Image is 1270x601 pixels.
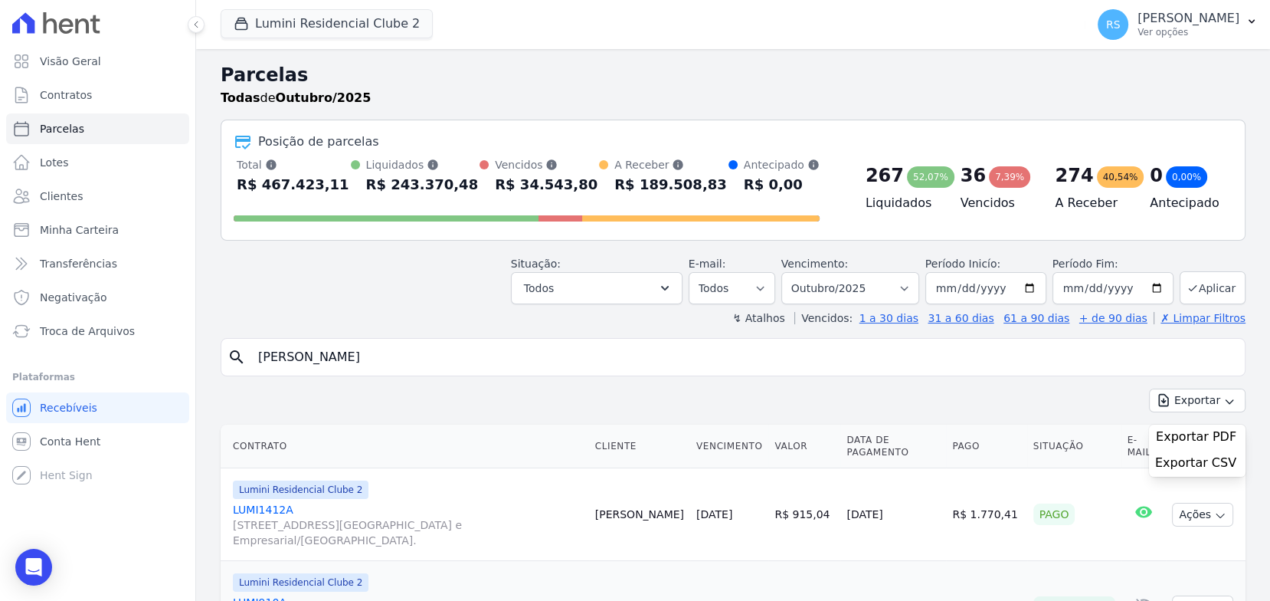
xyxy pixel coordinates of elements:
label: Vencidos: [794,312,853,324]
div: 36 [961,163,986,188]
a: Transferências [6,248,189,279]
a: LUMI1412A[STREET_ADDRESS][GEOGRAPHIC_DATA] e Empresarial/[GEOGRAPHIC_DATA]. [233,502,583,548]
span: Troca de Arquivos [40,323,135,339]
th: Contrato [221,425,589,468]
h4: A Receber [1055,194,1125,212]
div: 52,07% [907,166,954,188]
button: Todos [511,272,682,304]
p: Ver opções [1137,26,1239,38]
strong: Todas [221,90,260,105]
a: 61 a 90 dias [1003,312,1069,324]
label: Período Fim: [1052,256,1173,272]
span: Minha Carteira [40,222,119,238]
div: Total [237,157,349,172]
div: Plataformas [12,368,183,386]
input: Buscar por nome do lote ou do cliente [249,342,1239,373]
a: Visão Geral [6,46,189,77]
div: R$ 243.370,48 [366,172,479,197]
a: Contratos [6,80,189,110]
div: 40,54% [1097,166,1144,188]
button: Exportar [1149,389,1245,412]
a: ✗ Limpar Filtros [1154,312,1245,324]
span: Visão Geral [40,54,101,69]
a: Negativação [6,282,189,313]
div: A Receber [614,157,727,172]
button: Ações [1172,503,1233,527]
td: R$ 1.770,41 [946,468,1026,561]
span: Todos [524,279,554,297]
label: Vencimento: [781,258,848,270]
div: Pago [1033,504,1075,525]
a: Recebíveis [6,392,189,423]
div: Open Intercom Messenger [15,549,52,586]
span: Exportar PDF [1156,429,1236,445]
label: Situação: [511,258,561,270]
div: Vencidos [495,157,597,172]
p: de [221,89,371,107]
div: R$ 467.423,11 [237,172,349,197]
button: Aplicar [1180,271,1245,304]
span: Transferências [40,256,117,271]
a: Exportar CSV [1155,455,1239,474]
h4: Vencidos [961,194,1031,212]
th: Vencimento [690,425,768,468]
p: [PERSON_NAME] [1137,11,1239,26]
strong: Outubro/2025 [276,90,372,105]
td: [PERSON_NAME] [589,468,690,561]
th: Valor [768,425,840,468]
h4: Antecipado [1150,194,1220,212]
span: Clientes [40,189,83,204]
th: E-mail [1121,425,1167,468]
span: Exportar CSV [1155,455,1236,471]
h2: Parcelas [221,61,1245,89]
div: R$ 189.508,83 [614,172,727,197]
th: Situação [1027,425,1121,468]
div: Liquidados [366,157,479,172]
th: Cliente [589,425,690,468]
i: search [227,348,246,366]
td: R$ 915,04 [768,468,840,561]
label: Período Inicío: [925,258,1000,270]
a: Troca de Arquivos [6,316,189,346]
div: 7,39% [989,166,1030,188]
div: Antecipado [744,157,820,172]
a: Parcelas [6,113,189,144]
a: Conta Hent [6,426,189,457]
span: Parcelas [40,121,84,136]
button: Lumini Residencial Clube 2 [221,9,433,38]
a: Clientes [6,181,189,212]
span: Lumini Residencial Clube 2 [233,481,368,499]
button: RS [PERSON_NAME] Ver opções [1085,3,1270,46]
span: Recebíveis [40,400,97,415]
h4: Liquidados [866,194,936,212]
span: Conta Hent [40,434,100,449]
div: 0,00% [1166,166,1207,188]
a: + de 90 dias [1079,312,1147,324]
label: E-mail: [689,258,726,270]
th: Pago [946,425,1026,468]
div: 267 [866,163,904,188]
div: 0 [1150,163,1163,188]
div: Posição de parcelas [258,133,379,151]
td: [DATE] [840,468,946,561]
th: Data de Pagamento [840,425,946,468]
a: 1 a 30 dias [859,312,918,324]
span: Lumini Residencial Clube 2 [233,573,368,592]
label: ↯ Atalhos [732,312,784,324]
a: Minha Carteira [6,215,189,245]
div: R$ 0,00 [744,172,820,197]
span: [STREET_ADDRESS][GEOGRAPHIC_DATA] e Empresarial/[GEOGRAPHIC_DATA]. [233,517,583,548]
span: Lotes [40,155,69,170]
a: Exportar PDF [1156,429,1239,448]
span: RS [1106,19,1121,30]
a: Lotes [6,147,189,178]
div: R$ 34.543,80 [495,172,597,197]
div: 274 [1055,163,1093,188]
a: [DATE] [696,508,732,521]
a: 31 a 60 dias [928,312,993,324]
span: Contratos [40,87,92,103]
span: Negativação [40,290,107,305]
